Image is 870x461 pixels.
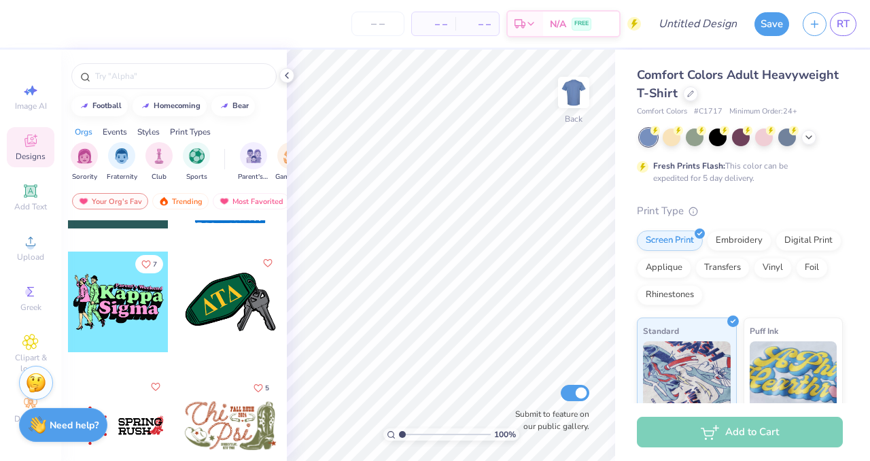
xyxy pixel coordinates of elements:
[147,379,164,395] button: Like
[152,193,209,209] div: Trending
[183,142,210,182] button: filter button
[275,172,307,182] span: Game Day
[796,258,828,278] div: Foil
[72,172,97,182] span: Sorority
[71,142,98,182] button: filter button
[637,203,843,219] div: Print Type
[78,197,89,206] img: most_fav.gif
[77,148,92,164] img: Sorority Image
[637,67,839,101] span: Comfort Colors Adult Heavyweight T-Shirt
[275,142,307,182] div: filter for Game Day
[565,113,582,125] div: Back
[153,261,157,268] span: 7
[154,102,201,109] div: homecoming
[94,69,268,83] input: Try "Alpha"
[560,79,587,106] img: Back
[7,352,54,374] span: Clipart & logos
[750,324,778,338] span: Puff Ink
[72,193,148,209] div: Your Org's Fav
[750,341,837,409] img: Puff Ink
[50,419,99,432] strong: Need help?
[186,172,207,182] span: Sports
[133,96,207,116] button: homecoming
[694,106,723,118] span: # C1717
[238,142,269,182] button: filter button
[71,96,128,116] button: football
[107,142,137,182] div: filter for Fraternity
[158,197,169,206] img: trending.gif
[140,102,151,110] img: trend_line.gif
[754,12,789,36] button: Save
[247,379,275,397] button: Like
[107,142,137,182] button: filter button
[107,172,137,182] span: Fraternity
[653,160,820,184] div: This color can be expedited for 5 day delivery.
[550,17,566,31] span: N/A
[246,148,262,164] img: Parent's Weekend Image
[260,255,276,271] button: Like
[637,230,703,251] div: Screen Print
[508,408,589,432] label: Submit to feature on our public gallery.
[152,148,167,164] img: Club Image
[275,142,307,182] button: filter button
[695,258,750,278] div: Transfers
[351,12,404,36] input: – –
[776,230,841,251] div: Digital Print
[238,172,269,182] span: Parent's Weekend
[643,341,731,409] img: Standard
[20,302,41,313] span: Greek
[232,102,249,109] div: bear
[637,285,703,305] div: Rhinestones
[92,102,122,109] div: football
[211,96,255,116] button: bear
[574,19,589,29] span: FREE
[152,172,167,182] span: Club
[183,142,210,182] div: filter for Sports
[14,201,47,212] span: Add Text
[219,197,230,206] img: most_fav.gif
[114,148,129,164] img: Fraternity Image
[637,106,687,118] span: Comfort Colors
[265,385,269,392] span: 5
[16,151,46,162] span: Designs
[103,126,127,138] div: Events
[754,258,792,278] div: Vinyl
[15,101,47,112] span: Image AI
[137,126,160,138] div: Styles
[420,17,447,31] span: – –
[219,102,230,110] img: trend_line.gif
[464,17,491,31] span: – –
[79,102,90,110] img: trend_line.gif
[71,142,98,182] div: filter for Sorority
[17,252,44,262] span: Upload
[830,12,856,36] a: RT
[145,142,173,182] div: filter for Club
[648,10,748,37] input: Untitled Design
[653,160,725,171] strong: Fresh Prints Flash:
[837,16,850,32] span: RT
[637,258,691,278] div: Applique
[213,193,290,209] div: Most Favorited
[707,230,771,251] div: Embroidery
[494,428,516,441] span: 100 %
[189,148,205,164] img: Sports Image
[135,255,163,273] button: Like
[14,413,47,424] span: Decorate
[643,324,679,338] span: Standard
[238,142,269,182] div: filter for Parent's Weekend
[170,126,211,138] div: Print Types
[145,142,173,182] button: filter button
[729,106,797,118] span: Minimum Order: 24 +
[75,126,92,138] div: Orgs
[283,148,299,164] img: Game Day Image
